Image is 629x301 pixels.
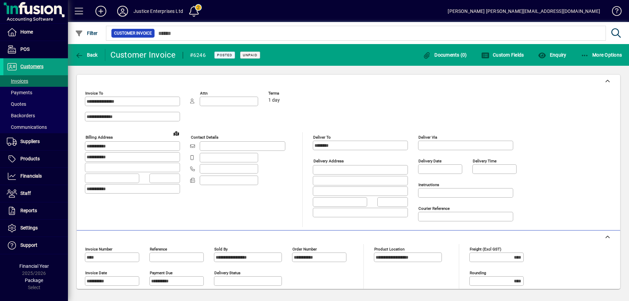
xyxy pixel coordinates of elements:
a: Staff [3,185,68,202]
span: 1 day [268,98,280,103]
a: Home [3,24,68,41]
span: Invoices [7,78,28,84]
a: Invoices [3,75,68,87]
span: Custom Fields [481,52,524,58]
span: More Options [581,52,622,58]
span: Financials [20,173,42,179]
a: Payments [3,87,68,98]
button: Custom Fields [480,49,526,61]
span: Documents (0) [423,52,467,58]
span: Quotes [7,101,26,107]
mat-label: Deliver To [313,135,331,140]
button: Documents (0) [421,49,469,61]
mat-label: Deliver via [418,135,437,140]
mat-label: Invoice To [85,91,103,96]
mat-label: Freight (excl GST) [470,247,501,252]
app-page-header-button: Back [68,49,105,61]
button: Filter [73,27,100,39]
span: Customer Invoice [114,30,152,37]
span: Settings [20,225,38,230]
span: Enquiry [538,52,566,58]
a: Reports [3,202,68,219]
span: Reports [20,208,37,213]
span: POS [20,46,30,52]
span: Posted [217,53,232,57]
mat-label: Reference [150,247,167,252]
mat-label: Delivery status [214,270,240,275]
button: Profile [112,5,133,17]
span: Suppliers [20,139,40,144]
span: Communications [7,124,47,130]
button: Add [90,5,112,17]
mat-label: Invoice number [85,247,112,252]
mat-label: Invoice date [85,270,107,275]
a: Communications [3,121,68,133]
span: Products [20,156,40,161]
span: Staff [20,190,31,196]
button: Enquiry [536,49,568,61]
span: Backorders [7,113,35,118]
mat-label: Instructions [418,182,439,187]
span: Back [75,52,98,58]
mat-label: Payment due [150,270,173,275]
span: Filter [75,31,98,36]
a: Backorders [3,110,68,121]
mat-label: Rounding [470,270,486,275]
div: #6246 [190,50,206,61]
span: Payments [7,90,32,95]
span: Unpaid [243,53,257,57]
a: Support [3,237,68,254]
a: Knowledge Base [607,1,621,23]
mat-label: Attn [200,91,208,96]
a: POS [3,41,68,58]
a: Financials [3,168,68,185]
a: Suppliers [3,133,68,150]
mat-label: Delivery time [473,159,497,163]
div: Justice Enterprises Ltd [133,6,183,17]
mat-label: Product location [374,247,405,252]
mat-label: Delivery date [418,159,442,163]
a: Quotes [3,98,68,110]
a: View on map [171,128,182,139]
span: Support [20,242,37,248]
mat-label: Courier Reference [418,206,450,211]
a: Settings [3,220,68,237]
div: [PERSON_NAME] [PERSON_NAME][EMAIL_ADDRESS][DOMAIN_NAME] [448,6,600,17]
mat-label: Order number [292,247,317,252]
span: Home [20,29,33,35]
span: Terms [268,91,309,96]
button: Back [73,49,100,61]
button: More Options [579,49,624,61]
span: Package [25,278,43,283]
mat-label: Sold by [214,247,228,252]
a: Products [3,150,68,167]
span: Financial Year [19,263,49,269]
div: Customer Invoice [110,49,176,60]
span: Customers [20,64,43,69]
